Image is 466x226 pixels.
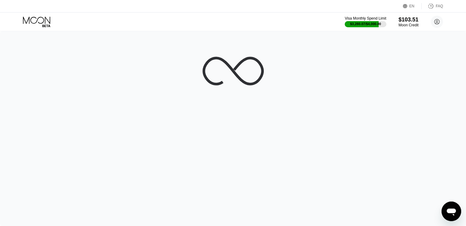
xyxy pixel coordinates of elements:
[436,4,443,8] div: FAQ
[409,4,415,8] div: EN
[422,3,443,9] div: FAQ
[399,23,419,27] div: Moon Credit
[399,17,419,27] div: $103.51Moon Credit
[345,16,386,21] div: Visa Monthly Spend Limit
[345,16,386,27] div: Visa Monthly Spend Limit$3,280.07/$4,000.00
[403,3,422,9] div: EN
[399,17,419,23] div: $103.51
[441,202,461,221] iframe: Schaltfläche zum Öffnen des Messaging-Fensters
[350,22,381,26] div: $3,280.07 / $4,000.00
